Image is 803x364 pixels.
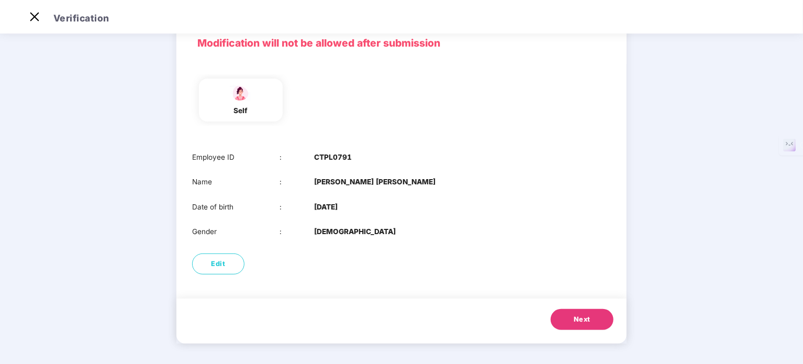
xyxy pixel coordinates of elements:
[314,152,352,163] b: CTPL0791
[197,35,606,51] p: Modification will not be allowed after submission
[551,309,614,330] button: Next
[192,152,280,163] div: Employee ID
[314,177,436,187] b: [PERSON_NAME] [PERSON_NAME]
[192,202,280,213] div: Date of birth
[192,253,244,274] button: Edit
[211,259,226,269] span: Edit
[280,202,315,213] div: :
[192,226,280,237] div: Gender
[574,314,590,325] span: Next
[314,202,338,213] b: [DATE]
[228,84,254,102] img: svg+xml;base64,PHN2ZyBpZD0iU3BvdXNlX2ljb24iIHhtbG5zPSJodHRwOi8vd3d3LnczLm9yZy8yMDAwL3N2ZyIgd2lkdG...
[280,226,315,237] div: :
[228,105,254,116] div: self
[314,226,396,237] b: [DEMOGRAPHIC_DATA]
[280,152,315,163] div: :
[280,177,315,187] div: :
[192,177,280,187] div: Name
